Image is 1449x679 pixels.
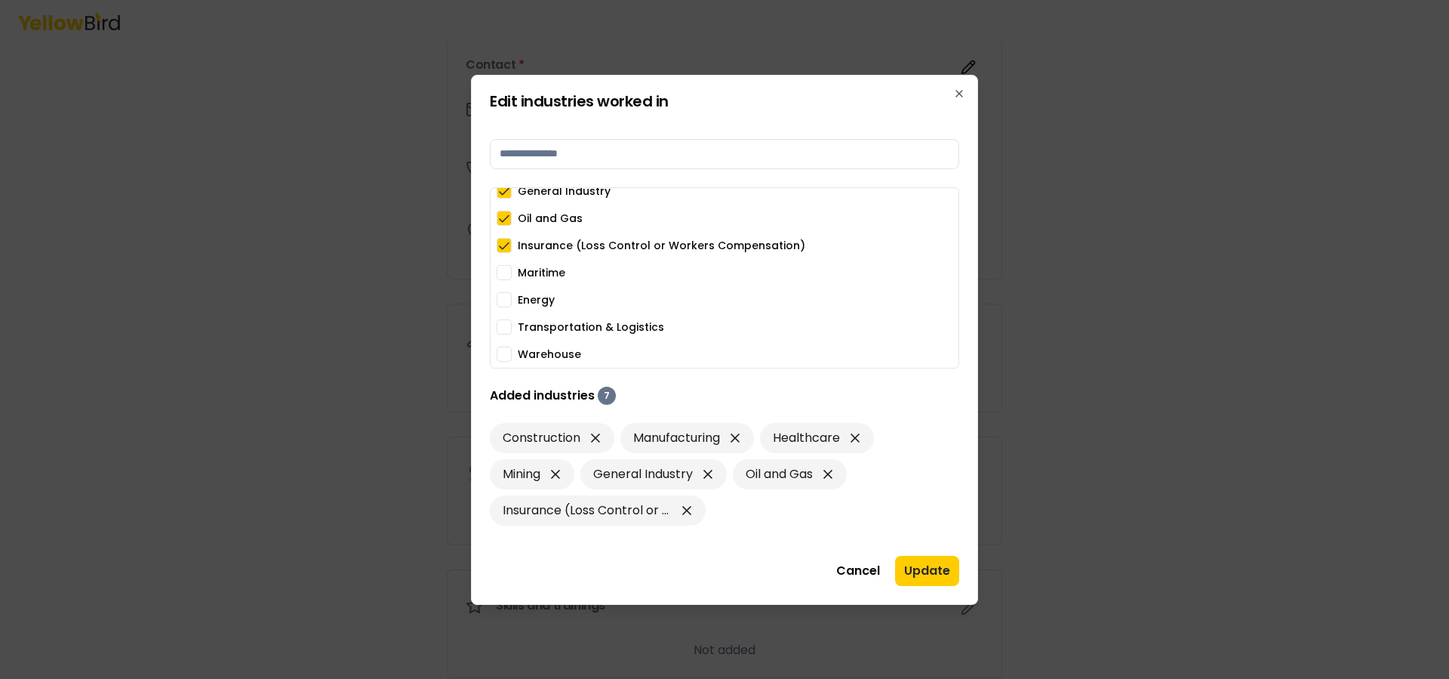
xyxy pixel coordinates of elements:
span: General Industry [593,465,693,483]
label: General Industry [518,186,611,196]
button: Update [895,556,959,586]
div: 7 [598,387,616,405]
div: Healthcare [760,423,874,453]
span: Mining [503,465,540,483]
h3: Added industries [490,387,595,405]
div: Construction [490,423,614,453]
h2: Edit industries worked in [490,94,959,109]
label: Energy [518,295,555,305]
label: Oil and Gas [518,213,583,224]
label: Insurance (Loss Control or Workers Compensation) [518,240,805,251]
span: Construction [503,429,580,447]
label: Transportation & Logistics [518,322,664,332]
div: Mining [490,459,574,489]
label: Warehouse [518,349,581,360]
div: General Industry [580,459,727,489]
span: Insurance (Loss Control or Workers Compensation) [503,502,672,520]
button: Cancel [827,556,889,586]
div: Insurance (Loss Control or Workers Compensation) [490,495,706,526]
span: Healthcare [773,429,840,447]
label: Maritime [518,267,565,278]
span: Manufacturing [633,429,720,447]
div: Manufacturing [620,423,754,453]
span: Oil and Gas [746,465,813,483]
div: Oil and Gas [733,459,847,489]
